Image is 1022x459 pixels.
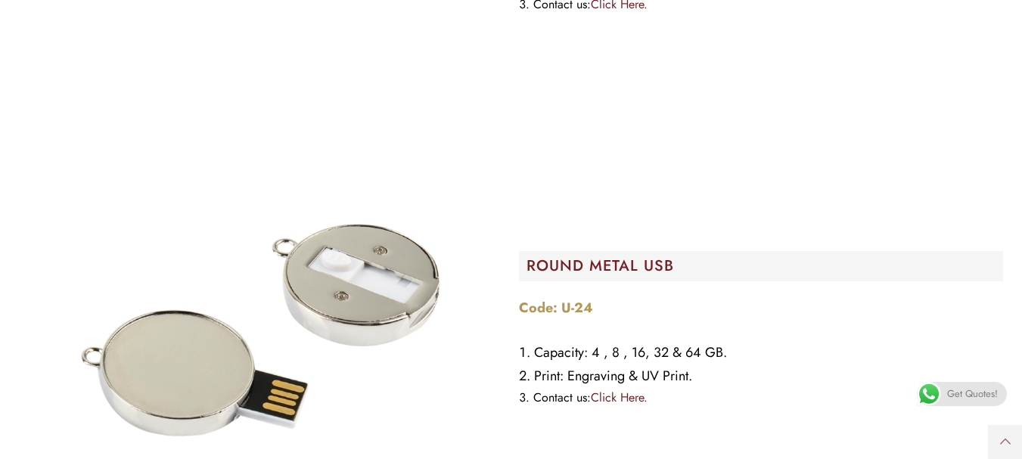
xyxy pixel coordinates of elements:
strong: Code: U-24 [519,298,593,318]
span: Print: Engraving & UV Print. [534,366,692,386]
li: Contact us: [519,387,1004,408]
a: Click Here. [591,389,648,406]
span: Get Quotes! [947,382,998,406]
span: Capacity: 4 , 8 , 16, 32 & 64 GB. [534,343,727,362]
h2: ROUND METAL USB​ [527,259,1004,274]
